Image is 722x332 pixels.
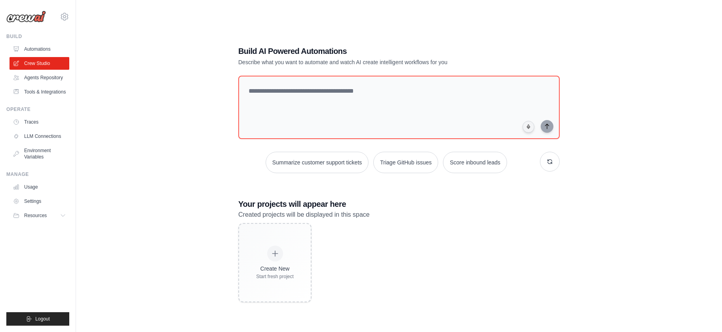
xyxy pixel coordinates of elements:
button: Resources [9,209,69,222]
div: Operate [6,106,69,113]
h3: Your projects will appear here [238,198,560,210]
p: Describe what you want to automate and watch AI create intelligent workflows for you [238,58,504,66]
div: Build [6,33,69,40]
a: Settings [9,195,69,208]
a: Agents Repository [9,71,69,84]
a: Crew Studio [9,57,69,70]
h1: Build AI Powered Automations [238,46,504,57]
a: LLM Connections [9,130,69,143]
span: Resources [24,212,47,219]
a: Traces [9,116,69,128]
p: Created projects will be displayed in this space [238,210,560,220]
button: Get new suggestions [540,152,560,172]
button: Click to speak your automation idea [522,121,534,133]
img: Logo [6,11,46,23]
button: Triage GitHub issues [373,152,438,173]
a: Environment Variables [9,144,69,163]
div: Manage [6,171,69,177]
div: Start fresh project [256,273,294,280]
a: Automations [9,43,69,55]
div: Create New [256,265,294,273]
button: Logout [6,312,69,326]
a: Tools & Integrations [9,86,69,98]
button: Summarize customer support tickets [266,152,369,173]
button: Score inbound leads [443,152,507,173]
a: Usage [9,181,69,193]
span: Logout [35,316,50,322]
